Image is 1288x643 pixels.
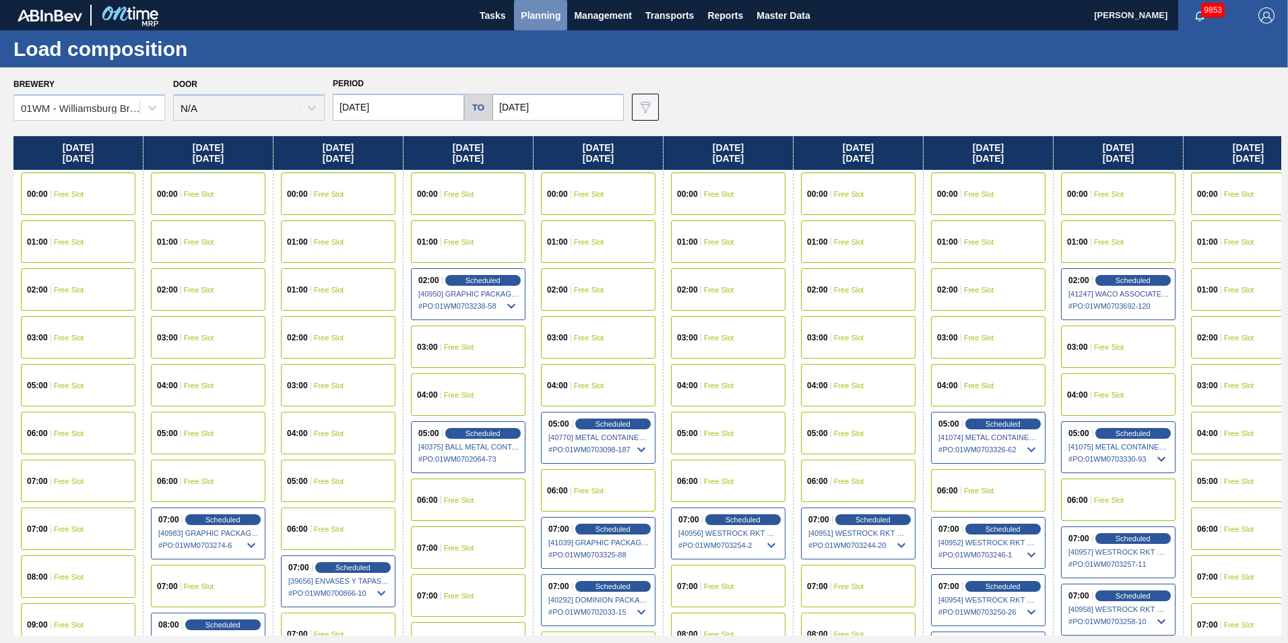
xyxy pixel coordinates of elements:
span: [40292] DOMINION PACKAGING, INC. - 0008325026 [548,596,649,604]
div: [DATE] [DATE] [664,136,793,170]
span: 03:00 [1067,343,1088,351]
span: Free Slot [54,573,84,581]
div: [DATE] [DATE] [404,136,533,170]
span: Scheduled [856,516,891,524]
span: # PO : 01WM0703254-2 [678,537,779,553]
span: 07:00 [1068,592,1089,600]
span: [41075] METAL CONTAINER CORPORATION - 0008219743 [1068,443,1169,451]
span: Scheduled [205,621,240,629]
span: 01:00 [1067,238,1088,246]
span: 00:00 [807,190,828,198]
span: [40956] WESTROCK RKT COMPANY CORRUGATE - 0008307379 [678,529,779,537]
span: Scheduled [205,516,240,524]
span: # PO : 01WM0703330-93 [1068,451,1169,467]
span: 08:00 [158,621,179,629]
span: # PO : 01WM0703692-120 [1068,298,1169,314]
span: Free Slot [54,525,84,533]
span: Free Slot [184,334,214,342]
span: Free Slot [834,429,864,437]
span: Scheduled [1116,592,1151,600]
span: Free Slot [54,286,84,294]
span: Period [333,79,364,88]
span: 01:00 [27,238,48,246]
span: Free Slot [704,381,734,390]
span: 00:00 [547,190,568,198]
span: 05:00 [287,477,308,485]
span: Free Slot [1094,391,1124,399]
span: Free Slot [704,630,734,638]
span: 07:00 [548,525,569,533]
span: # PO : 01WM0702064-73 [418,451,519,467]
span: Free Slot [704,238,734,246]
span: 04:00 [547,381,568,390]
span: 06:00 [157,477,178,485]
span: Free Slot [314,525,344,533]
span: # PO : 01WM0702033-15 [548,604,649,620]
span: Free Slot [704,429,734,437]
button: Notifications [1178,6,1221,25]
div: [DATE] [DATE] [924,136,1053,170]
span: Free Slot [184,429,214,437]
span: 07:00 [417,592,438,600]
span: 04:00 [677,381,698,390]
span: [40983] GRAPHIC PACKAGING INTERNATIONA - 0008221069 [158,529,259,537]
span: 07:00 [678,516,699,524]
span: Free Slot [444,343,474,351]
span: Scheduled [986,420,1021,428]
span: Free Slot [184,477,214,485]
span: Free Slot [574,190,604,198]
span: [40770] METAL CONTAINER CORPORATION - 0008219743 [548,433,649,441]
span: Free Slot [704,582,734,590]
span: 04:00 [1197,429,1218,437]
span: Scheduled [1116,429,1151,437]
span: 04:00 [157,381,178,390]
span: [40191] IPL USA INC - 0008221130 [158,634,259,642]
span: Free Slot [1094,238,1124,246]
span: 08:00 [807,630,828,638]
span: Free Slot [964,334,994,342]
span: Free Slot [444,238,474,246]
div: [DATE] [DATE] [1054,136,1183,170]
span: 04:00 [1067,391,1088,399]
span: Scheduled [595,420,631,428]
span: 00:00 [287,190,308,198]
span: 01:00 [1197,238,1218,246]
span: 02:00 [937,286,958,294]
span: 04:00 [807,381,828,390]
span: 02:00 [157,286,178,294]
span: Free Slot [314,286,344,294]
span: Free Slot [574,487,604,495]
span: 02:00 [807,286,828,294]
span: 06:00 [287,525,308,533]
span: Scheduled [986,582,1021,590]
span: Free Slot [704,477,734,485]
span: Free Slot [444,391,474,399]
span: [40952] WESTROCK RKT COMPANY CORRUGATE - 0008307379 [938,539,1039,547]
span: Free Slot [314,238,344,246]
span: 05:00 [157,429,178,437]
span: 02:00 [27,286,48,294]
span: # PO : 01WM0703325-88 [548,547,649,563]
span: Free Slot [1094,496,1124,504]
span: # PO : 01WM0700866-10 [288,585,389,601]
span: 03:00 [547,334,568,342]
span: 05:00 [548,420,569,428]
span: 02:00 [677,286,698,294]
span: 01:00 [417,238,438,246]
span: Free Slot [54,381,84,390]
span: 07:00 [288,563,309,572]
span: Free Slot [964,487,994,495]
span: 00:00 [417,190,438,198]
span: Free Slot [704,334,734,342]
div: [DATE] [DATE] [534,136,663,170]
span: Free Slot [314,477,344,485]
div: [DATE] [DATE] [273,136,403,170]
span: 06:00 [1067,496,1088,504]
span: Free Slot [964,286,994,294]
span: Free Slot [834,334,864,342]
span: 07:00 [938,525,959,533]
span: Free Slot [704,286,734,294]
input: mm/dd/yyyy [492,94,624,121]
span: 05:00 [938,420,959,428]
span: Free Slot [964,381,994,390]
